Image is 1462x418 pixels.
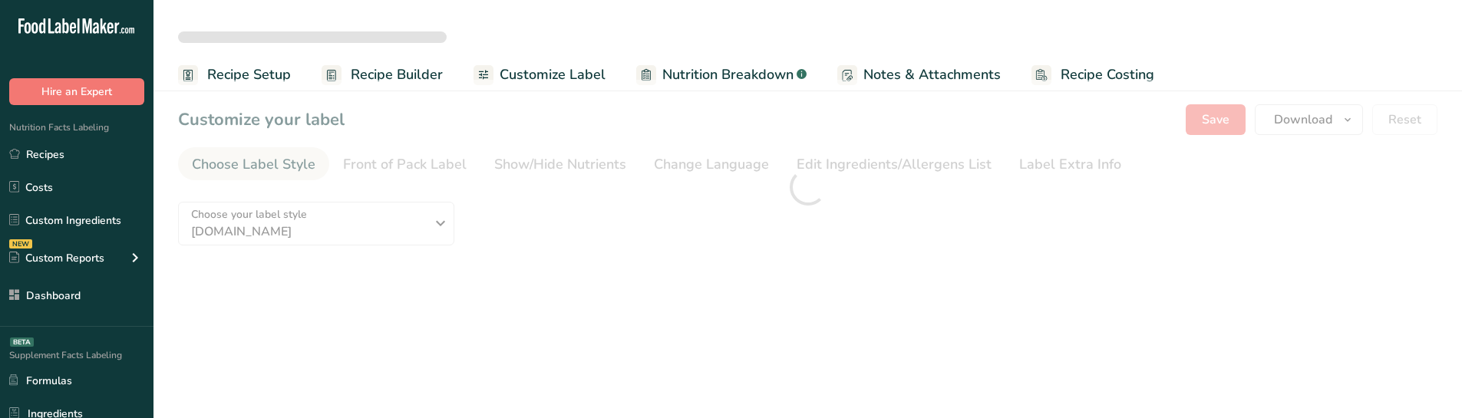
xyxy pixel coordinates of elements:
[322,58,443,92] a: Recipe Builder
[863,64,1001,85] span: Notes & Attachments
[474,58,606,92] a: Customize Label
[207,64,291,85] span: Recipe Setup
[1031,58,1154,92] a: Recipe Costing
[662,64,794,85] span: Nutrition Breakdown
[9,78,144,105] button: Hire an Expert
[9,239,32,248] div: NEW
[636,58,807,92] a: Nutrition Breakdown
[178,58,291,92] a: Recipe Setup
[351,64,443,85] span: Recipe Builder
[9,250,104,266] div: Custom Reports
[10,337,34,347] div: BETA
[500,64,606,85] span: Customize Label
[1061,64,1154,85] span: Recipe Costing
[837,58,1001,92] a: Notes & Attachments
